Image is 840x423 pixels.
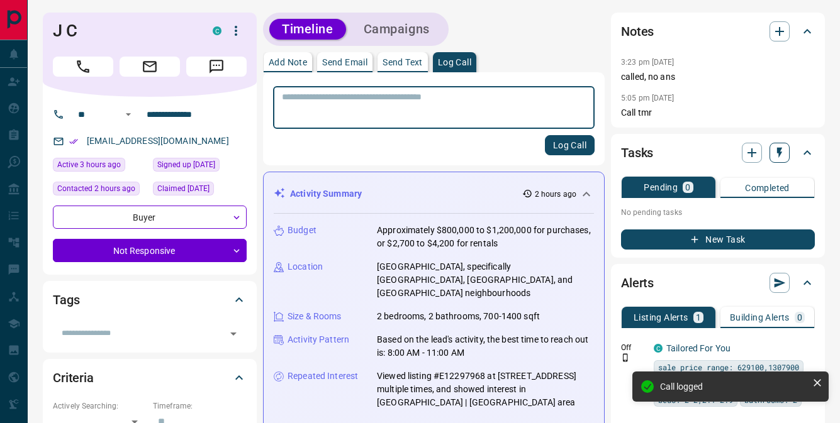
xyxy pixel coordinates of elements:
[730,313,790,322] p: Building Alerts
[621,273,654,293] h2: Alerts
[53,285,247,315] div: Tags
[57,158,121,171] span: Active 3 hours ago
[288,260,323,273] p: Location
[545,135,595,155] button: Log Call
[438,58,471,67] p: Log Call
[153,182,247,199] div: Sat Apr 19 2025
[53,368,94,388] h2: Criteria
[621,353,630,362] svg: Push Notification Only
[288,224,316,237] p: Budget
[634,313,688,322] p: Listing Alerts
[621,143,653,163] h2: Tasks
[53,290,79,310] h2: Tags
[157,182,210,195] span: Claimed [DATE]
[654,344,663,353] div: condos.ca
[225,325,242,343] button: Open
[377,370,594,409] p: Viewed listing #E12297968 at [STREET_ADDRESS] multiple times, and showed interest in [GEOGRAPHIC_...
[322,58,367,67] p: Send Email
[121,107,136,122] button: Open
[53,400,147,412] p: Actively Searching:
[274,182,594,206] div: Activity Summary2 hours ago
[797,313,802,322] p: 0
[53,182,147,199] div: Tue Sep 16 2025
[621,16,815,47] div: Notes
[153,400,247,412] p: Timeframe:
[377,310,540,323] p: 2 bedrooms, 2 bathrooms, 700-1400 sqft
[383,58,423,67] p: Send Text
[53,21,194,41] h1: J C
[153,158,247,175] div: Sat Apr 19 2025
[621,268,815,298] div: Alerts
[288,333,349,346] p: Activity Pattern
[377,260,594,300] p: [GEOGRAPHIC_DATA], specifically [GEOGRAPHIC_DATA], [GEOGRAPHIC_DATA], and [GEOGRAPHIC_DATA] neigh...
[377,333,594,360] p: Based on the lead's activity, the best time to reach out is: 8:00 AM - 11:00 AM
[351,19,442,40] button: Campaigns
[69,137,78,146] svg: Email Verified
[696,313,701,322] p: 1
[53,239,247,262] div: Not Responsive
[57,182,135,195] span: Contacted 2 hours ago
[621,21,654,41] h2: Notes
[213,26,221,35] div: condos.ca
[644,183,678,192] p: Pending
[745,184,790,192] p: Completed
[621,58,675,67] p: 3:23 pm [DATE]
[660,382,807,392] div: Call logged
[666,343,731,353] a: Tailored For You
[157,158,215,171] span: Signed up [DATE]
[290,187,362,201] p: Activity Summary
[658,361,799,373] span: sale price range: 629100,1307900
[377,224,594,250] p: Approximately $800,000 to $1,200,000 for purchases, or $2,700 to $4,200 for rentals
[120,57,180,77] span: Email
[621,106,815,119] p: Call tmr
[53,57,113,77] span: Call
[621,138,815,168] div: Tasks
[269,58,307,67] p: Add Note
[87,136,229,146] a: [EMAIL_ADDRESS][DOMAIN_NAME]
[288,310,342,323] p: Size & Rooms
[535,189,576,200] p: 2 hours ago
[621,342,646,353] p: Off
[621,94,675,102] p: 5:05 pm [DATE]
[53,158,147,175] div: Tue Sep 16 2025
[53,363,247,393] div: Criteria
[186,57,247,77] span: Message
[621,229,815,250] button: New Task
[621,203,815,222] p: No pending tasks
[269,19,346,40] button: Timeline
[685,183,690,192] p: 0
[288,370,358,383] p: Repeated Interest
[53,206,247,229] div: Buyer
[621,70,815,84] p: called, no ans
